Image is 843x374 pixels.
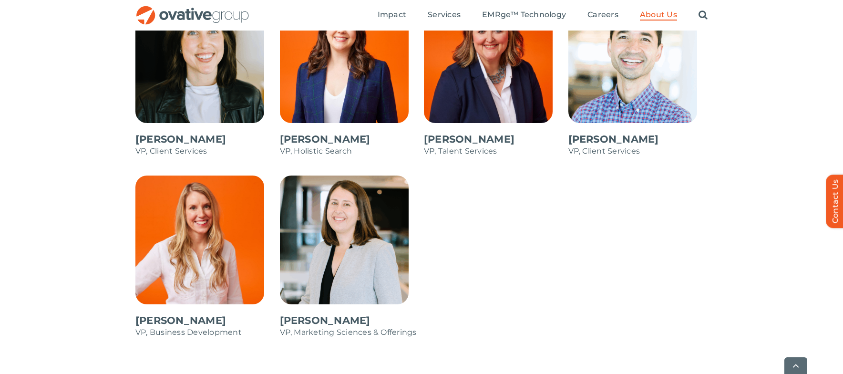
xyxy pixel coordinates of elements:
[587,10,618,20] span: Careers
[640,10,677,21] a: About Us
[482,10,566,21] a: EMRge™ Technology
[640,10,677,20] span: About Us
[378,10,406,20] span: Impact
[587,10,618,21] a: Careers
[135,5,250,14] a: OG_Full_horizontal_RGB
[428,10,461,20] span: Services
[378,10,406,21] a: Impact
[699,10,708,21] a: Search
[482,10,566,20] span: EMRge™ Technology
[428,10,461,21] a: Services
